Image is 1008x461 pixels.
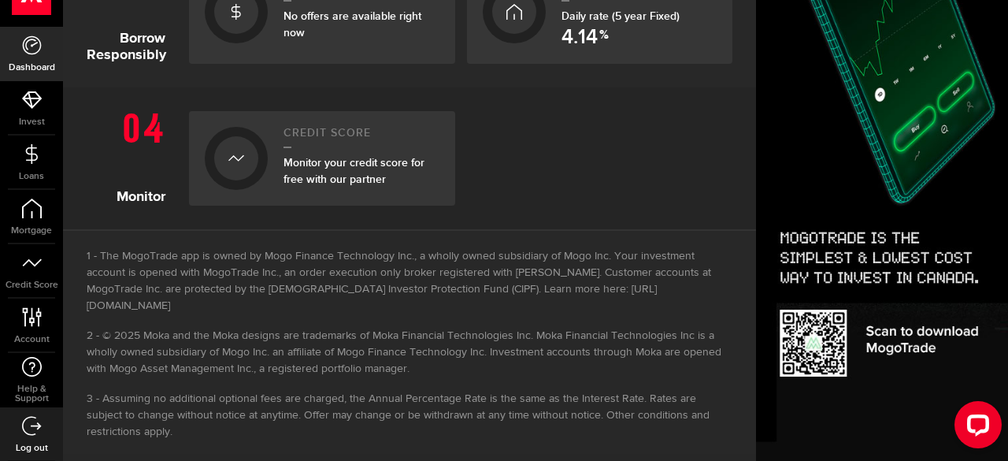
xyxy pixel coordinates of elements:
[87,248,732,314] li: The MogoTrade app is owned by Mogo Finance Technology Inc., a wholly owned subsidiary of Mogo Inc...
[283,127,439,148] h2: Credit Score
[283,9,421,39] span: No offers are available right now
[942,395,1008,461] iframe: LiveChat chat widget
[561,28,598,48] span: 4.14
[283,156,424,186] span: Monitor your credit score for free with our partner
[189,111,455,206] a: Credit ScoreMonitor your credit score for free with our partner
[87,103,177,206] h1: Monitor
[599,29,609,48] span: %
[87,328,732,377] li: © 2025 Moka and the Moka designs are trademarks of Moka Financial Technologies Inc. Moka Financia...
[561,9,680,23] span: Daily rate (5 year Fixed)
[87,391,732,441] li: Assuming no additional optional fees are charged, the Annual Percentage Rate is the same as the I...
